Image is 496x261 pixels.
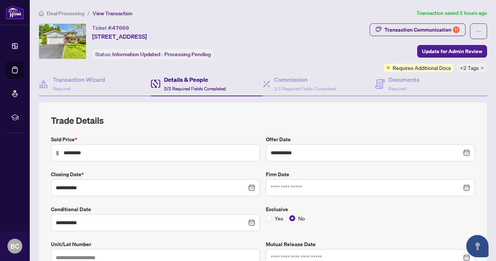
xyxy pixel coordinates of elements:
div: Transaction Communication [384,24,460,36]
label: Unit/Lot Number [51,240,260,248]
div: Status: [92,49,214,59]
span: +2 Tags [460,64,479,72]
label: Closing Date [51,170,260,178]
span: home [39,11,44,16]
span: down [480,66,484,70]
span: 2/2 Required Fields Completed [164,86,226,91]
img: IMG-C12280114_1.jpg [39,24,86,59]
label: Offer Date [266,135,475,144]
label: Conditional Date [51,205,260,213]
label: Firm Date [266,170,475,178]
label: Sold Price [51,135,260,144]
span: Required [53,86,71,91]
span: Update for Admin Review [422,45,482,57]
h2: Trade Details [51,115,475,126]
span: Information Updated - Processing Pending [112,51,211,58]
button: Open asap [466,235,489,257]
span: Deal Processing [47,10,84,17]
h4: Details & People [164,75,226,84]
h4: Commission [274,75,336,84]
span: Requires Additional Docs [393,64,451,72]
h4: Transaction Wizard [53,75,105,84]
span: [STREET_ADDRESS] [92,32,147,41]
span: BC [10,241,19,251]
span: 1/1 Required Fields Completed [274,86,336,91]
article: Transaction saved 5 hours ago [416,9,487,17]
span: View Transaction [93,10,132,17]
span: Required [389,86,406,91]
span: 47669 [112,25,129,31]
span: $ [56,149,59,157]
span: Yes [272,214,286,222]
label: Mutual Release Date [266,240,475,248]
label: Exclusive [266,205,475,213]
div: 11 [453,26,460,33]
button: Transaction Communication11 [370,23,466,36]
button: Update for Admin Review [417,45,487,58]
div: Ticket #: [92,23,129,32]
span: ellipsis [476,29,481,34]
img: logo [6,6,24,19]
span: No [295,214,308,222]
h4: Documents [389,75,419,84]
li: / [87,9,90,17]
